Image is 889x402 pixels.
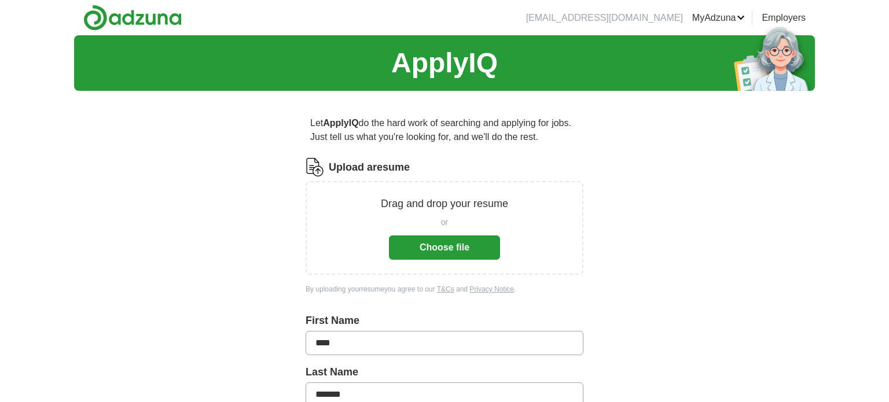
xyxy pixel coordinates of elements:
[692,11,745,25] a: MyAdzuna
[437,285,454,293] a: T&Cs
[381,196,508,212] p: Drag and drop your resume
[306,284,583,294] div: By uploading your resume you agree to our and .
[306,158,324,176] img: CV Icon
[441,216,448,228] span: or
[306,313,583,329] label: First Name
[391,42,498,84] h1: ApplyIQ
[329,160,410,175] label: Upload a resume
[306,112,583,149] p: Let do the hard work of searching and applying for jobs. Just tell us what you're looking for, an...
[389,235,500,260] button: Choose file
[323,118,358,128] strong: ApplyIQ
[526,11,683,25] li: [EMAIL_ADDRESS][DOMAIN_NAME]
[469,285,514,293] a: Privacy Notice
[306,364,583,380] label: Last Name
[762,11,806,25] a: Employers
[83,5,182,31] img: Adzuna logo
